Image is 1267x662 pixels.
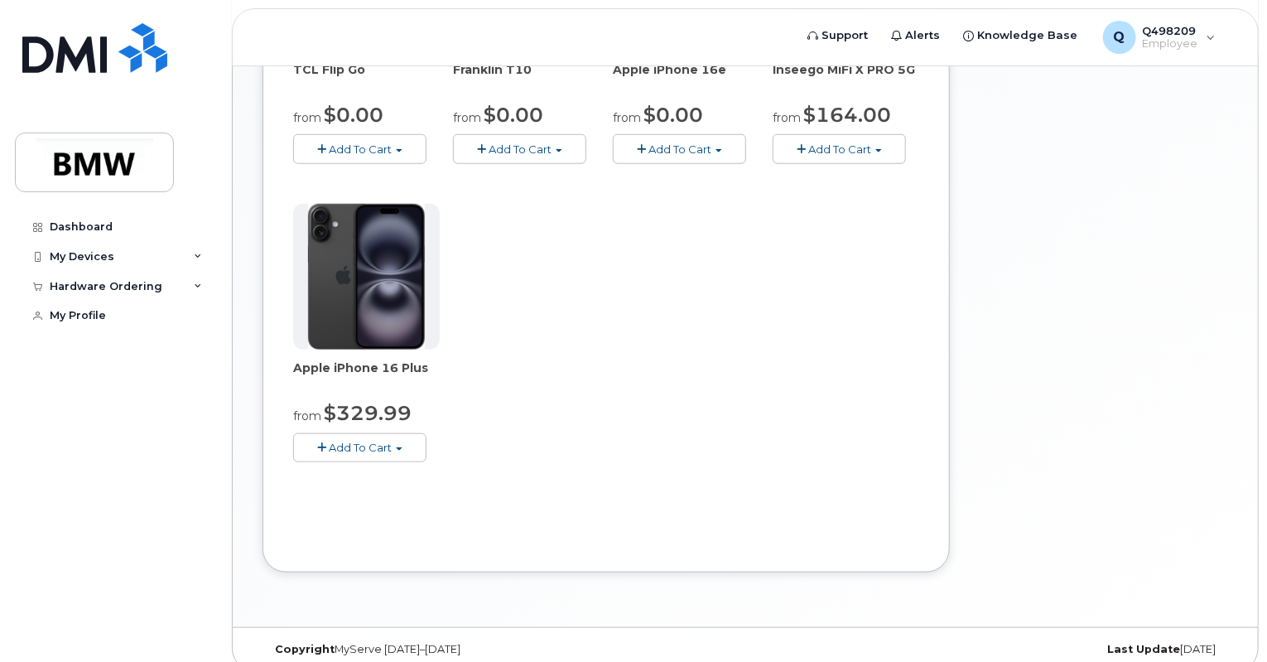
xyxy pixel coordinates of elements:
span: $0.00 [484,103,543,127]
div: Apple iPhone 16e [613,61,759,94]
span: Support [822,27,869,44]
small: from [293,408,321,423]
div: Apple iPhone 16 Plus [293,360,440,393]
a: Support [797,19,880,52]
button: Add To Cart [773,134,906,163]
iframe: Messenger Launcher [1195,590,1255,650]
div: MyServe [DATE]–[DATE] [263,643,585,656]
span: Q [1114,27,1125,47]
strong: Copyright [275,643,335,655]
div: Inseego MiFi X PRO 5G [773,61,919,94]
small: from [293,110,321,125]
span: Q498209 [1143,24,1198,37]
span: Add To Cart [329,143,392,156]
button: Add To Cart [453,134,586,163]
button: Add To Cart [613,134,746,163]
strong: Last Update [1107,643,1180,655]
img: iphone_16_plus.png [308,204,425,350]
a: Knowledge Base [952,19,1090,52]
span: Add To Cart [808,143,871,156]
span: Add To Cart [329,441,392,454]
div: TCL Flip Go [293,61,440,94]
span: Alerts [906,27,941,44]
span: $329.99 [324,401,412,425]
div: Franklin T10 [453,61,600,94]
span: Add To Cart [489,143,552,156]
a: Alerts [880,19,952,52]
button: Add To Cart [293,433,426,462]
small: from [453,110,481,125]
small: from [773,110,801,125]
button: Add To Cart [293,134,426,163]
span: $164.00 [803,103,891,127]
span: Add To Cart [648,143,711,156]
div: [DATE] [906,643,1228,656]
small: from [613,110,641,125]
span: Employee [1143,37,1198,51]
span: Knowledge Base [978,27,1078,44]
span: $0.00 [324,103,383,127]
span: $0.00 [643,103,703,127]
div: Q498209 [1091,21,1227,54]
